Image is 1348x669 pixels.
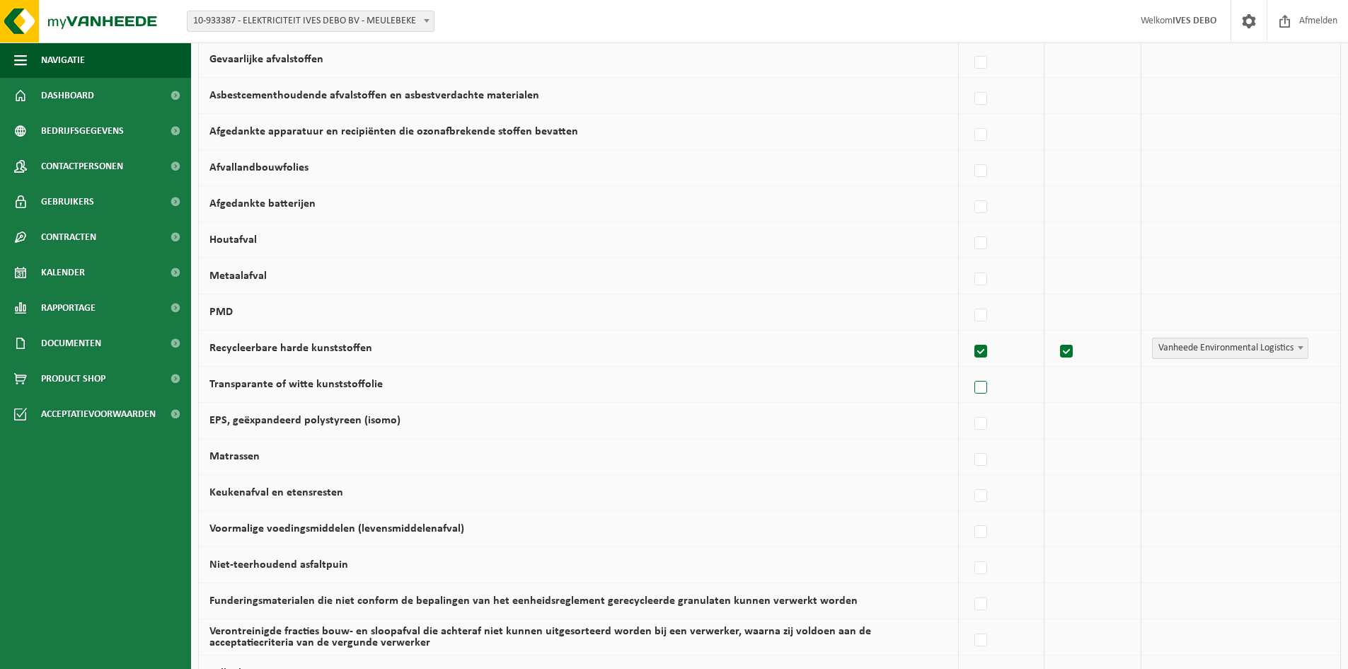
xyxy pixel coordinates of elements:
span: Dashboard [41,78,94,113]
span: Documenten [41,326,101,361]
label: Recycleerbare harde kunststoffen [209,343,372,354]
span: Rapportage [41,290,96,326]
label: Houtafval [209,234,257,246]
label: Keukenafval en etensresten [209,487,343,498]
label: Gevaarlijke afvalstoffen [209,54,323,65]
span: 10-933387 - ELEKTRICITEIT IVES DEBO BV - MEULEBEKE [187,11,434,32]
label: PMD [209,307,233,318]
span: Contracten [41,219,96,255]
label: Transparante of witte kunststoffolie [209,379,383,390]
span: Acceptatievoorwaarden [41,396,156,432]
label: Afgedankte apparatuur en recipiënten die ozonafbrekende stoffen bevatten [209,126,578,137]
span: Contactpersonen [41,149,123,184]
label: Afvallandbouwfolies [209,162,309,173]
strong: IVES DEBO [1173,16,1216,26]
span: Bedrijfsgegevens [41,113,124,149]
span: Vanheede Environmental Logistics [1153,338,1308,358]
label: Niet-teerhoudend asfaltpuin [209,559,348,571]
span: Gebruikers [41,184,94,219]
label: Afgedankte batterijen [209,198,316,210]
label: EPS, geëxpandeerd polystyreen (isomo) [209,415,401,426]
label: Verontreinigde fracties bouw- en sloopafval die achteraf niet kunnen uitgesorteerd worden bij een... [209,626,871,648]
span: Vanheede Environmental Logistics [1152,338,1308,359]
span: Navigatie [41,42,85,78]
span: 10-933387 - ELEKTRICITEIT IVES DEBO BV - MEULEBEKE [188,11,434,31]
label: Asbestcementhoudende afvalstoffen en asbestverdachte materialen [209,90,539,101]
span: Product Shop [41,361,105,396]
label: Funderingsmaterialen die niet conform de bepalingen van het eenheidsreglement gerecycleerde granu... [209,595,858,607]
label: Matrassen [209,451,260,462]
span: Kalender [41,255,85,290]
label: Metaalafval [209,270,267,282]
label: Voormalige voedingsmiddelen (levensmiddelenafval) [209,523,464,534]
